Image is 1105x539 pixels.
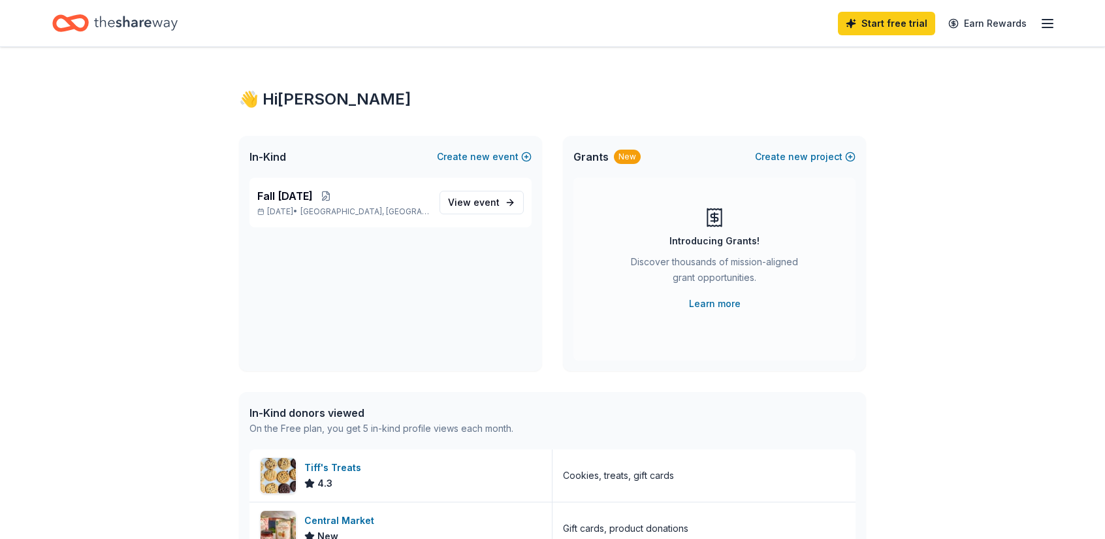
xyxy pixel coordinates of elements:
div: Discover thousands of mission-aligned grant opportunities. [626,254,803,291]
a: Earn Rewards [940,12,1034,35]
span: Fall [DATE] [257,188,313,204]
button: Createnewproject [755,149,856,165]
div: Tiff's Treats [304,460,366,476]
a: Home [52,8,178,39]
a: View event [440,191,524,214]
div: Gift cards, product donations [563,521,688,536]
a: Start free trial [838,12,935,35]
div: New [614,150,641,164]
div: On the Free plan, you get 5 in-kind profile views each month. [249,421,513,436]
span: 4.3 [317,476,332,491]
span: In-Kind [249,149,286,165]
a: Learn more [689,296,741,312]
span: event [473,197,500,208]
span: new [470,149,490,165]
div: In-Kind donors viewed [249,405,513,421]
button: Createnewevent [437,149,532,165]
div: Introducing Grants! [669,233,760,249]
span: View [448,195,500,210]
div: Central Market [304,513,379,529]
span: new [788,149,808,165]
p: [DATE] • [257,206,429,217]
span: [GEOGRAPHIC_DATA], [GEOGRAPHIC_DATA] [300,206,429,217]
img: Image for Tiff's Treats [261,458,296,493]
div: Cookies, treats, gift cards [563,468,674,483]
div: 👋 Hi [PERSON_NAME] [239,89,866,110]
span: Grants [573,149,609,165]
